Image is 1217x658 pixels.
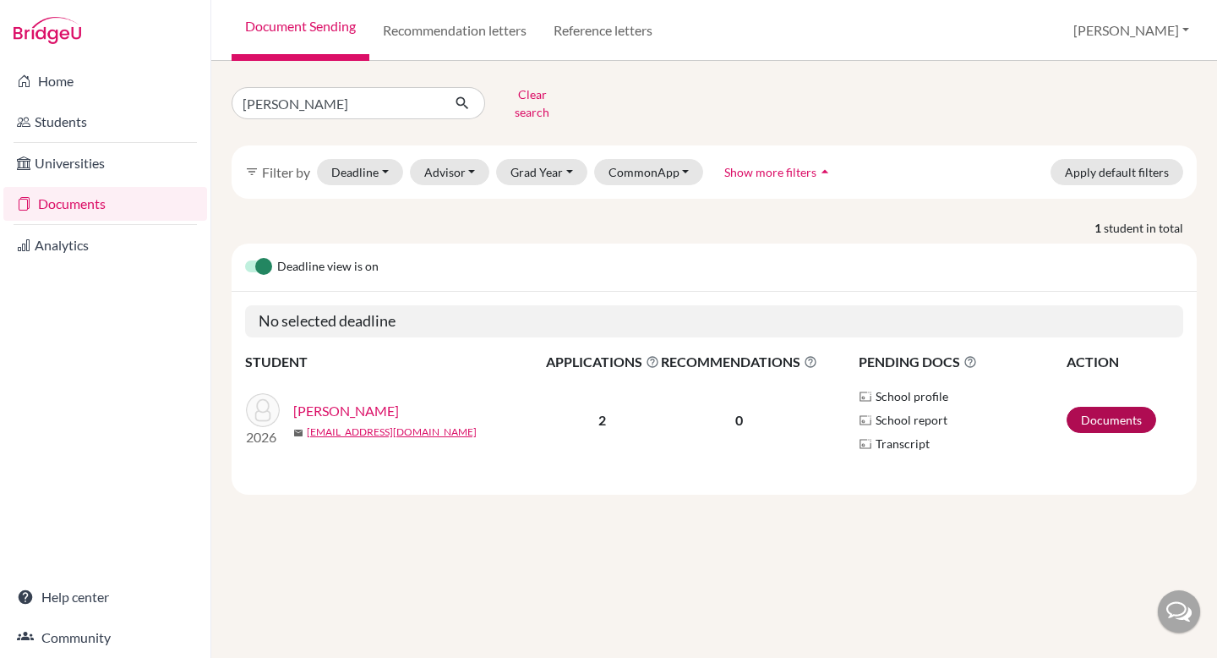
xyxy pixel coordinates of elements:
button: Clear search [485,81,579,125]
a: Analytics [3,228,207,262]
span: RECOMMENDATIONS [661,352,817,372]
a: Students [3,105,207,139]
button: CommonApp [594,159,704,185]
th: ACTION [1066,351,1183,373]
strong: 1 [1094,219,1104,237]
img: Wong, Stella [246,393,280,427]
span: Filter by [262,164,310,180]
a: [EMAIL_ADDRESS][DOMAIN_NAME] [307,425,477,440]
a: Community [3,621,207,655]
button: Deadline [317,159,403,185]
span: Transcript [876,435,930,452]
span: PENDING DOCS [859,352,1065,372]
a: Documents [1067,407,1156,433]
button: Apply default filters [1051,159,1183,185]
b: 2 [598,412,606,428]
i: arrow_drop_up [816,163,833,180]
img: Parchments logo [859,390,872,403]
th: STUDENT [245,351,545,373]
h5: No selected deadline [245,305,1183,337]
a: Home [3,64,207,98]
p: 0 [661,410,817,430]
span: Show more filters [724,165,816,179]
p: 2026 [246,427,280,447]
button: Show more filtersarrow_drop_up [710,159,848,185]
span: School profile [876,387,948,405]
button: [PERSON_NAME] [1066,14,1197,47]
span: School report [876,411,947,429]
a: Documents [3,187,207,221]
a: [PERSON_NAME] [293,401,399,421]
img: Parchments logo [859,437,872,451]
span: mail [293,428,303,438]
img: Bridge-U [14,17,81,44]
span: Deadline view is on [277,257,379,277]
input: Find student by name... [232,87,441,119]
a: Universities [3,146,207,180]
span: APPLICATIONS [546,352,659,372]
span: Help [39,12,74,27]
i: filter_list [245,165,259,178]
img: Parchments logo [859,414,872,427]
button: Grad Year [496,159,587,185]
span: student in total [1104,219,1197,237]
a: Help center [3,580,207,614]
button: Advisor [410,159,490,185]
